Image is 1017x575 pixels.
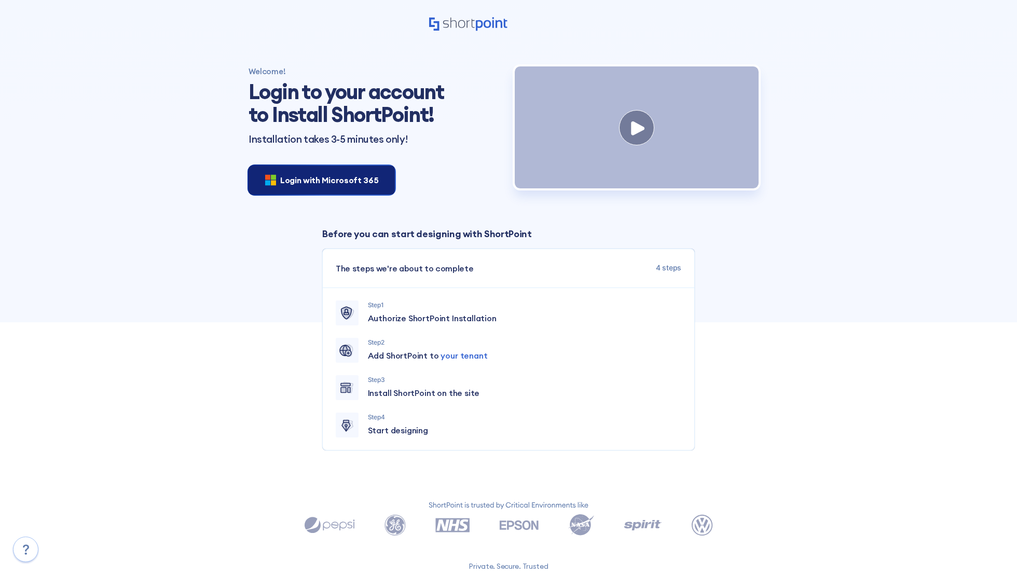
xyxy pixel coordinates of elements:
span: The steps we're about to complete [336,262,473,275]
p: Private. Secure. Trusted [398,561,619,572]
span: Authorize ShortPoint Installation [368,312,497,324]
span: your tenant [441,350,487,361]
p: Step 2 [368,338,681,347]
p: Step 4 [368,413,681,422]
h4: Welcome! [249,66,502,76]
p: Installation takes 3-5 minutes only! [249,134,502,145]
span: Start designing [368,424,428,436]
p: Before you can start designing with ShortPoint [322,227,695,241]
span: Login with Microsoft 365 [280,174,378,186]
p: Step 1 [368,300,681,310]
p: Step 3 [368,375,681,385]
span: Add ShortPoint to [368,349,488,362]
h1: Login to your account to Install ShortPoint! [249,80,451,126]
span: Install ShortPoint on the site [368,387,480,399]
span: 4 steps [656,262,681,275]
button: Login with Microsoft 365 [249,166,395,195]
